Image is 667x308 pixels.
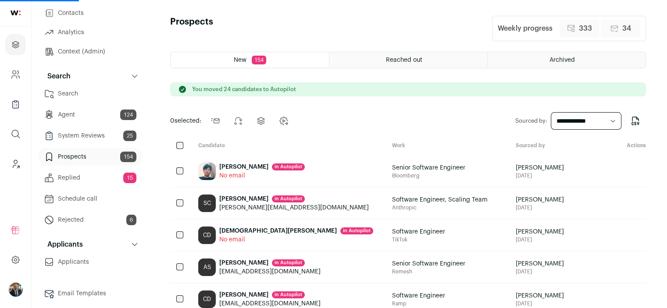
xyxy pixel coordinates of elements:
[198,195,216,212] div: SC
[625,110,646,131] button: Export to CSV
[5,94,26,115] a: Company Lists
[11,11,21,15] img: wellfound-shorthand-0d5821cbd27db2630d0214b213865d53afaa358527fdda9d0ea32b1df1b89c2c.svg
[385,142,509,150] div: Work
[198,227,216,244] div: CD
[549,57,575,63] span: Archived
[392,163,465,172] span: Senior Software Engineer
[219,299,321,308] div: [EMAIL_ADDRESS][DOMAIN_NAME]
[516,291,564,300] span: [PERSON_NAME]
[516,195,564,204] span: [PERSON_NAME]
[120,152,136,162] span: 154
[219,235,373,244] div: No email
[39,43,142,60] a: Context (Admin)
[329,52,487,68] a: Reached out
[392,291,445,300] span: Software Engineer
[198,163,216,180] img: 6aef98d9f3473191f03095b332e4bb6abb6317abc93beb355d481efd75425970.jpg
[219,227,373,235] div: [DEMOGRAPHIC_DATA][PERSON_NAME]
[219,163,305,171] div: [PERSON_NAME]
[219,290,321,299] div: [PERSON_NAME]
[39,85,142,103] a: Search
[9,283,23,297] img: 18202275-medium_jpg
[272,163,305,170] div: in Autopilot
[392,259,465,268] span: Senior Software Engineer
[120,110,136,120] span: 124
[392,227,445,236] span: Software Engineer
[219,267,321,276] div: [EMAIL_ADDRESS][DOMAIN_NAME]
[39,169,142,187] a: Replied15
[392,268,465,275] span: Remesh
[39,190,142,208] a: Schedule call
[392,195,488,204] span: Software Engineer, Scaling Team
[123,131,136,141] span: 25
[252,56,266,64] span: 154
[219,258,321,267] div: [PERSON_NAME]
[516,204,564,211] span: [DATE]
[39,67,142,85] button: Search
[392,236,445,243] span: TikTok
[42,239,83,250] p: Applicants
[488,52,646,68] a: Archived
[516,259,564,268] span: [PERSON_NAME]
[219,203,369,212] div: [PERSON_NAME][EMAIL_ADDRESS][DOMAIN_NAME]
[192,86,296,93] p: You moved 24 candidates to Autopilot
[39,253,142,271] a: Applicants
[516,172,564,179] span: [DATE]
[579,23,592,34] span: 333
[576,142,646,150] div: Actions
[392,172,465,179] span: Bloomberg
[516,300,564,307] span: [DATE]
[39,236,142,253] button: Applicants
[39,211,142,229] a: Rejected6
[39,148,142,166] a: Prospects154
[198,258,216,276] div: AS
[198,290,216,308] div: CD
[170,117,201,125] span: selected:
[340,227,373,234] div: in Autopilot
[39,285,142,302] a: Email Templates
[234,57,246,63] span: New
[392,300,445,307] span: Ramp
[516,268,564,275] span: [DATE]
[516,163,564,172] span: [PERSON_NAME]
[123,173,136,183] span: 15
[272,259,305,266] div: in Autopilot
[39,106,142,124] a: Agent124
[272,291,305,298] div: in Autopilot
[498,23,553,34] div: Weekly progress
[272,195,305,202] div: in Autopilot
[191,142,385,150] div: Candidate
[219,171,305,180] div: No email
[509,142,576,150] div: Sourced by
[170,118,175,124] span: 0
[516,236,564,243] span: [DATE]
[126,215,136,225] span: 6
[5,64,26,85] a: Company and ATS Settings
[39,4,142,22] a: Contacts
[9,283,23,297] button: Open dropdown
[39,24,142,41] a: Analytics
[5,34,26,55] a: Projects
[515,117,547,124] label: Sourced by:
[42,71,71,81] p: Search
[386,57,422,63] span: Reached out
[622,23,631,34] span: 34
[516,227,564,236] span: [PERSON_NAME]
[39,127,142,145] a: System Reviews25
[170,16,213,41] h1: Prospects
[5,153,26,174] a: Leads (Backoffice)
[392,204,488,211] span: Anthropic
[219,195,369,203] div: [PERSON_NAME]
